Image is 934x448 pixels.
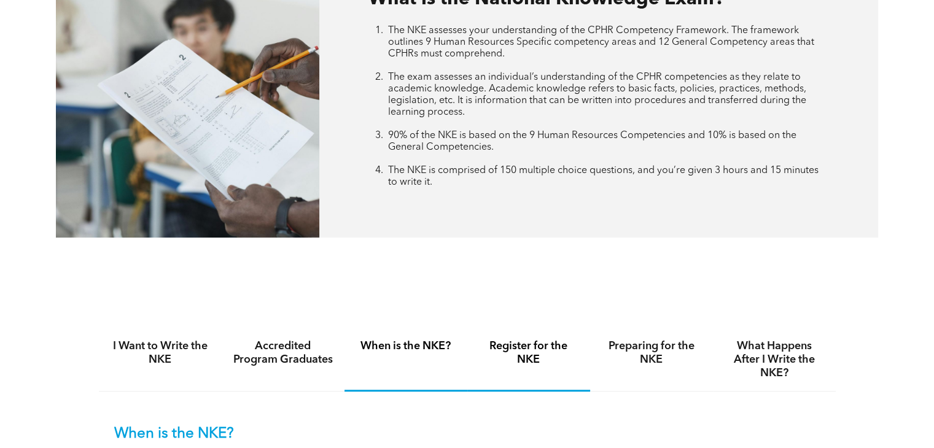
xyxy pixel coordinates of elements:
[110,339,211,366] h4: I Want to Write the NKE
[388,26,814,59] span: The NKE assesses your understanding of the CPHR Competency Framework. The framework outlines 9 Hu...
[478,339,579,366] h4: Register for the NKE
[388,131,796,152] span: 90% of the NKE is based on the 9 Human Resources Competencies and 10% is based on the General Com...
[724,339,825,380] h4: What Happens After I Write the NKE?
[356,339,456,353] h4: When is the NKE?
[233,339,333,366] h4: Accredited Program Graduates
[114,425,820,443] p: When is the NKE?
[388,166,819,187] span: The NKE is comprised of 150 multiple choice questions, and you’re given 3 hours and 15 minutes to...
[388,72,806,117] span: The exam assesses an individual’s understanding of the CPHR competencies as they relate to academ...
[601,339,702,366] h4: Preparing for the NKE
